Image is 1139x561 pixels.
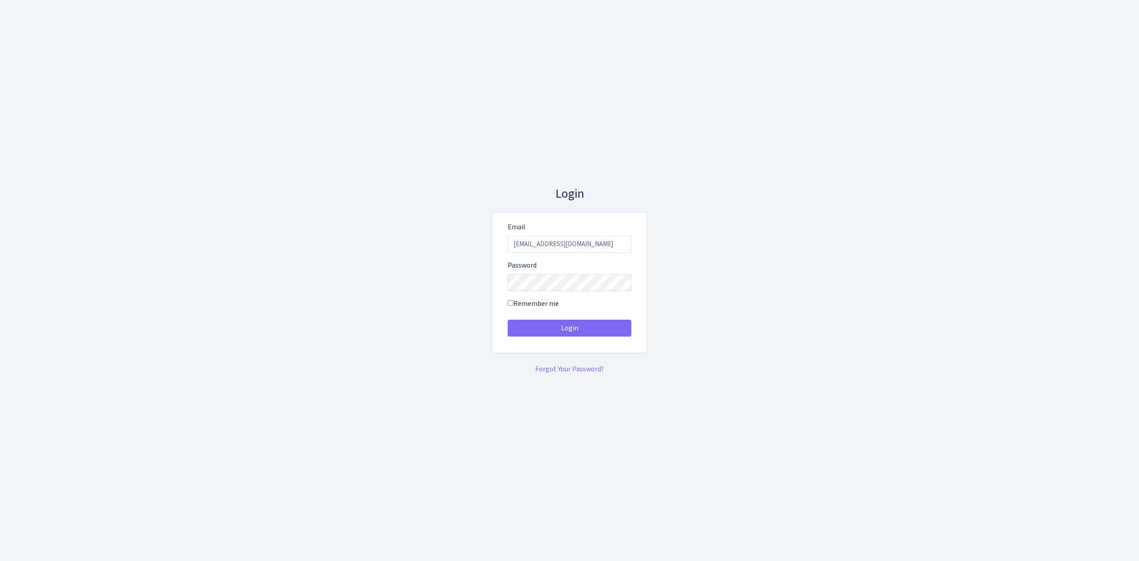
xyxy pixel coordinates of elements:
[508,300,513,306] input: Remember me
[508,298,559,309] label: Remember me
[492,187,647,202] h3: Login
[508,222,525,232] label: Email
[535,364,604,374] a: Forgot Your Password?
[508,260,537,271] label: Password
[508,320,631,337] button: Login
